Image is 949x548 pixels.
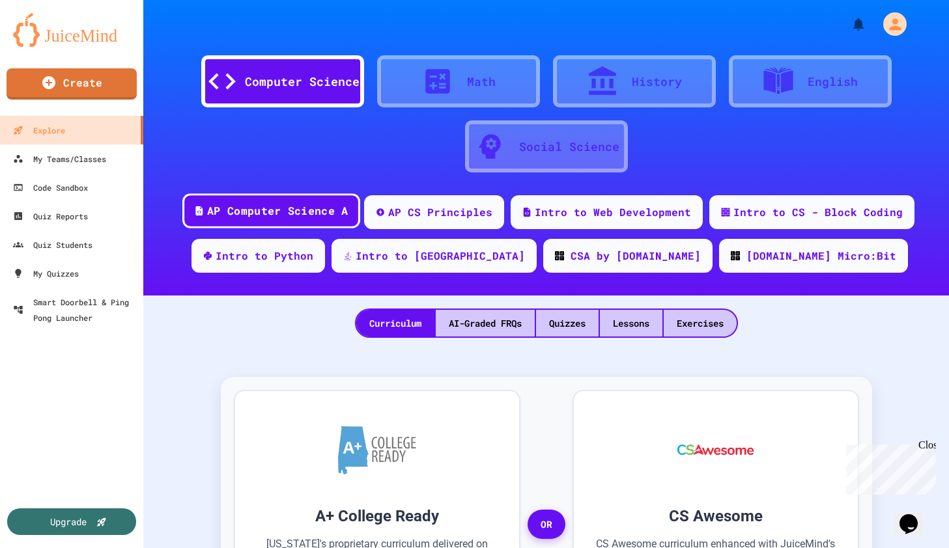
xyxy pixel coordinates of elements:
h3: A+ College Ready [255,504,500,528]
div: Exercises [664,310,737,336]
div: Quiz Reports [13,208,88,224]
img: CODE_logo_RGB.png [555,251,564,260]
div: Upgrade [50,515,87,528]
div: AI-Graded FRQs [436,310,535,336]
a: Create [7,68,137,100]
div: Quizzes [536,310,599,336]
img: CS Awesome [664,411,767,489]
img: logo-orange.svg [13,13,130,47]
h3: CS Awesome [593,504,838,528]
div: AP CS Principles [388,204,492,220]
div: [DOMAIN_NAME] Micro:Bit [746,248,896,264]
div: Intro to [GEOGRAPHIC_DATA] [356,248,525,264]
div: Lessons [600,310,662,336]
div: Quiz Students [13,237,92,253]
div: Intro to CS - Block Coding [733,204,903,220]
iframe: chat widget [841,439,936,495]
div: My Notifications [827,13,870,35]
div: Computer Science [245,73,360,90]
div: Intro to Web Development [535,204,691,220]
div: Explore [13,122,65,138]
div: Code Sandbox [13,180,88,195]
div: My Quizzes [13,266,79,281]
img: A+ College Ready [338,426,416,474]
div: Chat with us now!Close [5,5,90,83]
div: Math [467,73,496,90]
div: History [632,73,682,90]
img: CODE_logo_RGB.png [731,251,740,260]
div: Smart Doorbell & Ping Pong Launcher [13,294,138,325]
div: English [808,73,858,90]
div: Curriculum [356,310,434,336]
div: AP Computer Science A [207,203,348,219]
div: Social Science [519,138,619,156]
div: My Teams/Classes [13,151,106,167]
iframe: chat widget [894,496,936,535]
div: Intro to Python [216,248,313,264]
div: CSA by [DOMAIN_NAME] [571,248,701,264]
span: OR [528,510,565,540]
div: My Account [870,9,910,39]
